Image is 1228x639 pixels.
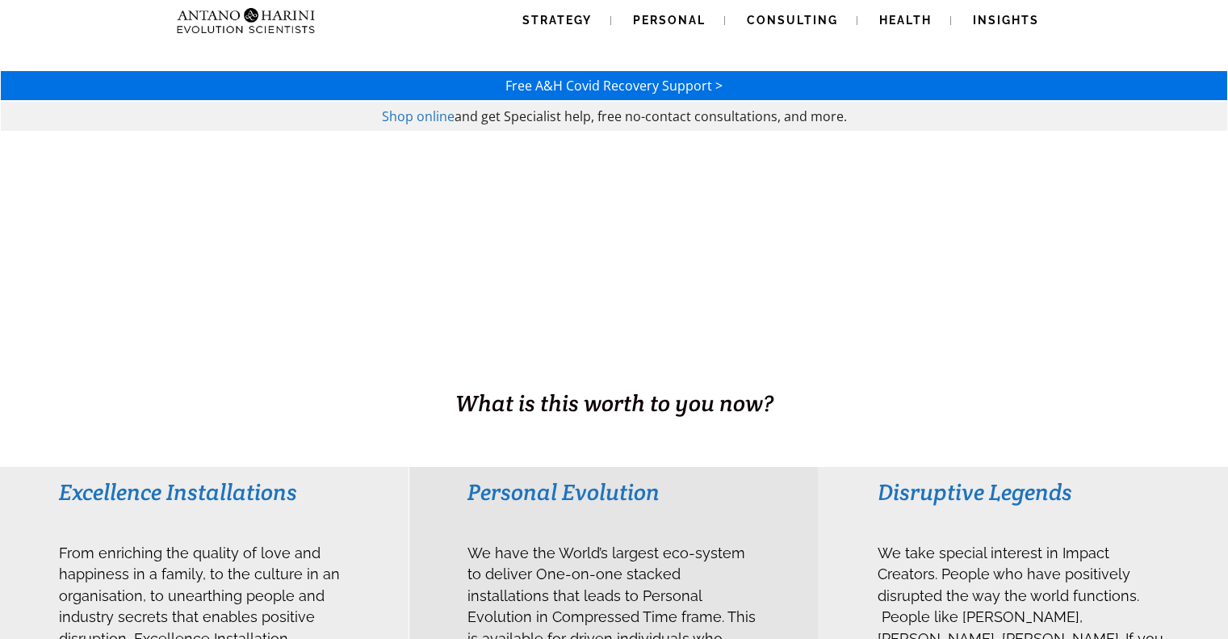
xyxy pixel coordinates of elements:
[633,14,706,27] span: Personal
[747,14,838,27] span: Consulting
[382,107,455,125] a: Shop online
[455,389,773,418] span: What is this worth to you now?
[522,14,592,27] span: Strategy
[467,477,759,507] h3: Personal Evolution
[2,353,1226,387] h1: BUSINESS. HEALTH. Family. Legacy
[505,77,723,95] a: Free A&H Covid Recovery Support >
[879,14,932,27] span: Health
[973,14,1039,27] span: Insights
[455,107,847,125] span: and get Specialist help, free no-contact consultations, and more.
[878,477,1169,507] h3: Disruptive Legends
[59,477,350,507] h3: Excellence Installations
